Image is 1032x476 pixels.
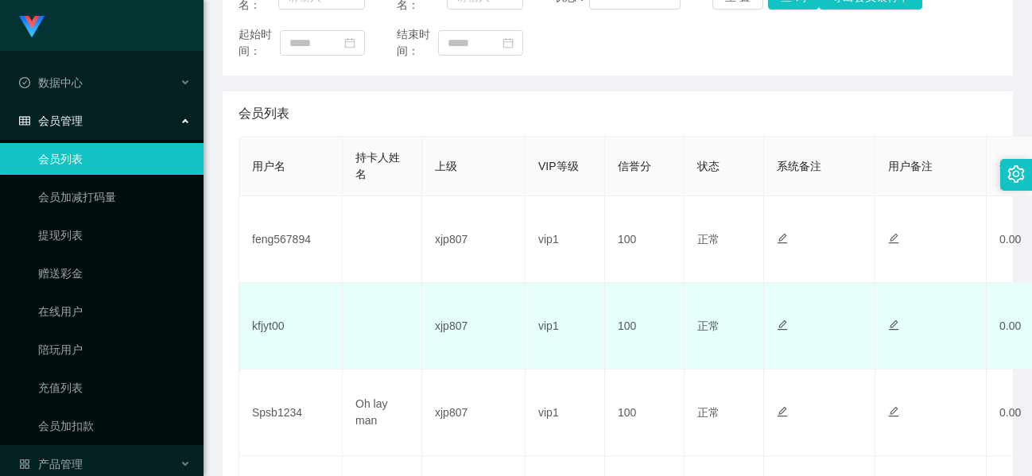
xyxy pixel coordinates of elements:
span: 结束时间： [397,26,438,60]
img: logo.9652507e.png [19,16,45,38]
span: 起始时间： [239,26,280,60]
i: 图标: edit [888,406,899,417]
td: Spsb1234 [239,370,343,456]
a: 陪玩用户 [38,334,191,366]
a: 赠送彩金 [38,257,191,289]
span: 持卡人姓名 [355,151,400,180]
i: 图标: setting [1007,165,1025,183]
span: VIP等级 [538,160,579,172]
a: 会员加扣款 [38,410,191,442]
td: Oh lay man [343,370,422,456]
i: 图标: edit [888,319,899,331]
a: 在线用户 [38,296,191,327]
i: 图标: calendar [502,37,514,48]
span: 正常 [697,406,720,419]
span: 数据中心 [19,76,83,89]
span: 金额 [999,160,1022,172]
span: 上级 [435,160,457,172]
span: 用户备注 [888,160,933,172]
td: xjp807 [422,283,526,370]
i: 图标: edit [777,233,788,244]
a: 充值列表 [38,372,191,404]
span: 系统备注 [777,160,821,172]
td: vip1 [526,196,605,283]
span: 产品管理 [19,458,83,470]
span: 用户名 [252,160,285,172]
i: 图标: calendar [344,37,355,48]
i: 图标: appstore-o [19,459,30,470]
span: 状态 [697,160,720,172]
td: feng567894 [239,196,343,283]
a: 提现列表 [38,219,191,251]
i: 图标: edit [777,319,788,331]
td: 100 [605,196,685,283]
span: 正常 [697,233,720,246]
a: 会员加减打码量 [38,181,191,213]
i: 图标: edit [777,406,788,417]
td: 100 [605,370,685,456]
td: xjp807 [422,370,526,456]
td: kfjyt00 [239,283,343,370]
td: 100 [605,283,685,370]
td: vip1 [526,370,605,456]
i: 图标: check-circle-o [19,77,30,88]
td: xjp807 [422,196,526,283]
i: 图标: table [19,115,30,126]
span: 正常 [697,319,720,332]
i: 图标: edit [888,233,899,244]
span: 会员管理 [19,114,83,127]
span: 会员列表 [239,104,289,123]
span: 信誉分 [618,160,651,172]
a: 会员列表 [38,143,191,175]
td: vip1 [526,283,605,370]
